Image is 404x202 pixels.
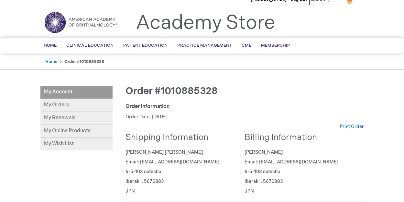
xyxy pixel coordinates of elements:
[40,112,113,125] a: My Renewals
[66,43,114,48] span: Clinical Education
[40,138,113,150] a: My Wish List
[44,43,57,48] span: Home
[123,43,168,48] span: Patient Education
[245,159,338,165] span: Email: [EMAIL_ADDRESS][DOMAIN_NAME]
[126,159,219,165] span: Email: [EMAIL_ADDRESS][DOMAIN_NAME]
[40,99,113,112] a: My Orders
[245,169,280,174] span: 6-5-103 ootecho
[245,133,359,143] h2: Billing Information
[245,149,283,155] span: [PERSON_NAME]
[340,124,364,130] a: Print Order
[126,103,364,111] div: Order Information
[126,114,364,120] p: Order Date: [DATE]
[126,169,161,174] span: 6-5-103 ootecho
[245,179,283,184] span: Ibaraki , 5670883
[261,43,290,48] span: Membership
[126,133,240,143] h2: Shipping Information
[45,59,57,64] a: Home
[136,11,275,35] a: Academy Store
[126,179,164,184] span: Ibaraki , 5670883
[126,188,135,194] span: JPN
[64,59,104,64] strong: Order #1010885328
[126,85,218,97] span: Order #1010885328
[245,188,254,194] span: JPN
[177,43,232,48] span: Practice Management
[40,125,113,138] a: My Online Products
[242,43,251,48] span: CME
[126,149,203,155] span: [PERSON_NAME] [PERSON_NAME]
